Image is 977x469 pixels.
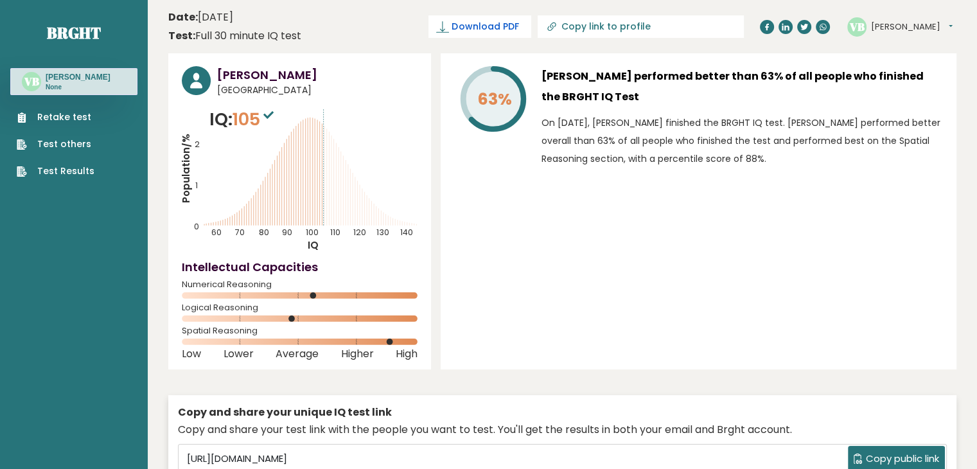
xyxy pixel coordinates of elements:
[233,107,277,131] span: 105
[46,72,110,82] h3: [PERSON_NAME]
[866,452,939,466] span: Copy public link
[168,28,195,43] b: Test:
[168,10,198,24] b: Date:
[276,351,319,357] span: Average
[182,258,418,276] h4: Intellectual Capacities
[195,180,198,191] tspan: 1
[217,66,418,84] h3: [PERSON_NAME]
[212,227,222,238] tspan: 60
[195,139,200,150] tspan: 2
[259,227,269,238] tspan: 80
[282,227,292,238] tspan: 90
[396,351,418,357] span: High
[306,227,319,238] tspan: 100
[477,88,512,111] tspan: 63%
[17,137,94,151] a: Test others
[209,107,277,132] p: IQ:
[46,83,110,92] p: None
[182,351,201,357] span: Low
[330,227,340,238] tspan: 110
[541,114,943,168] p: On [DATE], [PERSON_NAME] finished the BRGHT IQ test. [PERSON_NAME] performed better overall than ...
[428,15,531,38] a: Download PDF
[182,328,418,333] span: Spatial Reasoning
[194,221,199,232] tspan: 0
[47,22,101,43] a: Brght
[168,10,233,25] time: [DATE]
[24,74,39,89] text: VB
[235,227,245,238] tspan: 70
[217,84,418,97] span: [GEOGRAPHIC_DATA]
[452,20,518,33] span: Download PDF
[871,21,953,33] button: [PERSON_NAME]
[168,28,301,44] div: Full 30 minute IQ test
[308,238,319,252] tspan: IQ
[178,422,947,438] div: Copy and share your test link with the people you want to test. You'll get the results in both yo...
[376,227,389,238] tspan: 130
[224,351,254,357] span: Lower
[541,66,943,107] h3: [PERSON_NAME] performed better than 63% of all people who finished the BRGHT IQ Test
[179,134,193,203] tspan: Population/%
[182,282,418,287] span: Numerical Reasoning
[17,111,94,124] a: Retake test
[178,405,947,420] div: Copy and share your unique IQ test link
[17,164,94,178] a: Test Results
[400,227,413,238] tspan: 140
[849,19,865,33] text: VB
[182,305,418,310] span: Logical Reasoning
[353,227,366,238] tspan: 120
[341,351,374,357] span: Higher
